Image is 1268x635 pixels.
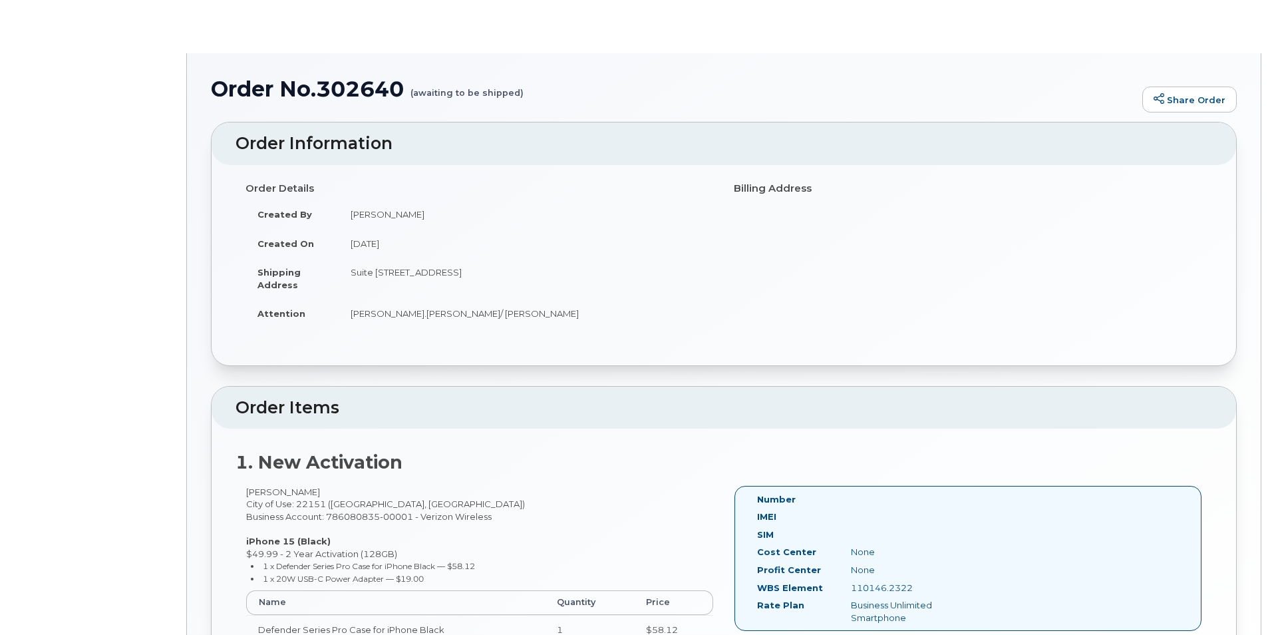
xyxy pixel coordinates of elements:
[757,529,774,541] label: SIM
[236,399,1212,417] h2: Order Items
[410,77,524,98] small: (awaiting to be shipped)
[841,582,973,594] div: 110146.2322
[757,599,804,612] label: Rate Plan
[841,599,973,624] div: Business Unlimited Smartphone
[211,77,1136,101] h1: Order No.302640
[339,229,714,258] td: [DATE]
[236,134,1212,153] h2: Order Information
[339,200,714,229] td: [PERSON_NAME]
[841,564,973,576] div: None
[245,183,714,194] h4: Order Details
[339,299,714,328] td: [PERSON_NAME].[PERSON_NAME]/ [PERSON_NAME]
[634,590,713,614] th: Price
[1142,87,1237,113] a: Share Order
[257,209,312,220] strong: Created By
[236,451,402,473] strong: 1. New Activation
[757,564,821,576] label: Profit Center
[734,183,1202,194] h4: Billing Address
[263,561,475,571] small: 1 x Defender Series Pro Case for iPhone Black — $58.12
[246,590,545,614] th: Name
[257,267,301,290] strong: Shipping Address
[757,511,776,523] label: IMEI
[263,574,424,584] small: 1 x 20W USB-C Power Adapter — $19.00
[841,546,973,558] div: None
[757,582,823,594] label: WBS Element
[545,590,634,614] th: Quantity
[339,258,714,299] td: Suite [STREET_ADDRESS]
[757,546,816,558] label: Cost Center
[257,238,314,249] strong: Created On
[757,493,796,506] label: Number
[246,536,331,546] strong: iPhone 15 (Black)
[257,308,305,319] strong: Attention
